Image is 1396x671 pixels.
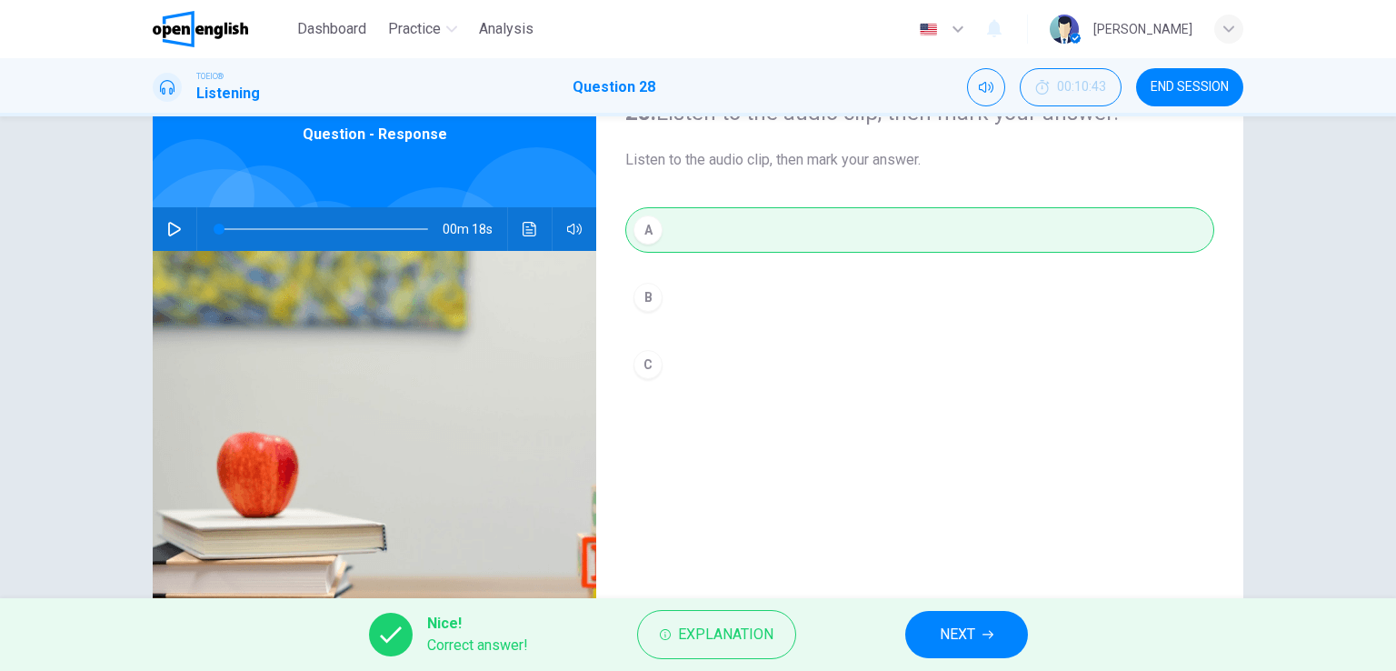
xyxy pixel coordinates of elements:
button: END SESSION [1136,68,1243,106]
span: 00:10:43 [1057,80,1106,95]
span: Practice [388,18,441,40]
img: Profile picture [1050,15,1079,44]
div: Mute [967,68,1005,106]
span: Question - Response [303,124,447,145]
h1: Listening [196,83,260,105]
button: Practice [381,13,464,45]
button: Analysis [472,13,541,45]
span: TOEIC® [196,70,224,83]
a: OpenEnglish logo [153,11,290,47]
button: Dashboard [290,13,374,45]
span: NEXT [940,622,975,647]
div: [PERSON_NAME] [1093,18,1192,40]
button: Explanation [637,610,796,659]
span: Dashboard [297,18,366,40]
button: Click to see the audio transcription [515,207,544,251]
span: Explanation [678,622,773,647]
span: Nice! [427,613,528,635]
h1: Question 28 [573,76,655,98]
button: 00:10:43 [1020,68,1122,106]
button: NEXT [905,611,1028,658]
span: Analysis [479,18,533,40]
img: OpenEnglish logo [153,11,248,47]
span: END SESSION [1151,80,1229,95]
img: en [917,23,940,36]
span: Correct answer! [427,635,528,656]
span: 00m 18s [443,207,507,251]
div: Hide [1020,68,1122,106]
span: Listen to the audio clip, then mark your answer. [625,149,1214,171]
